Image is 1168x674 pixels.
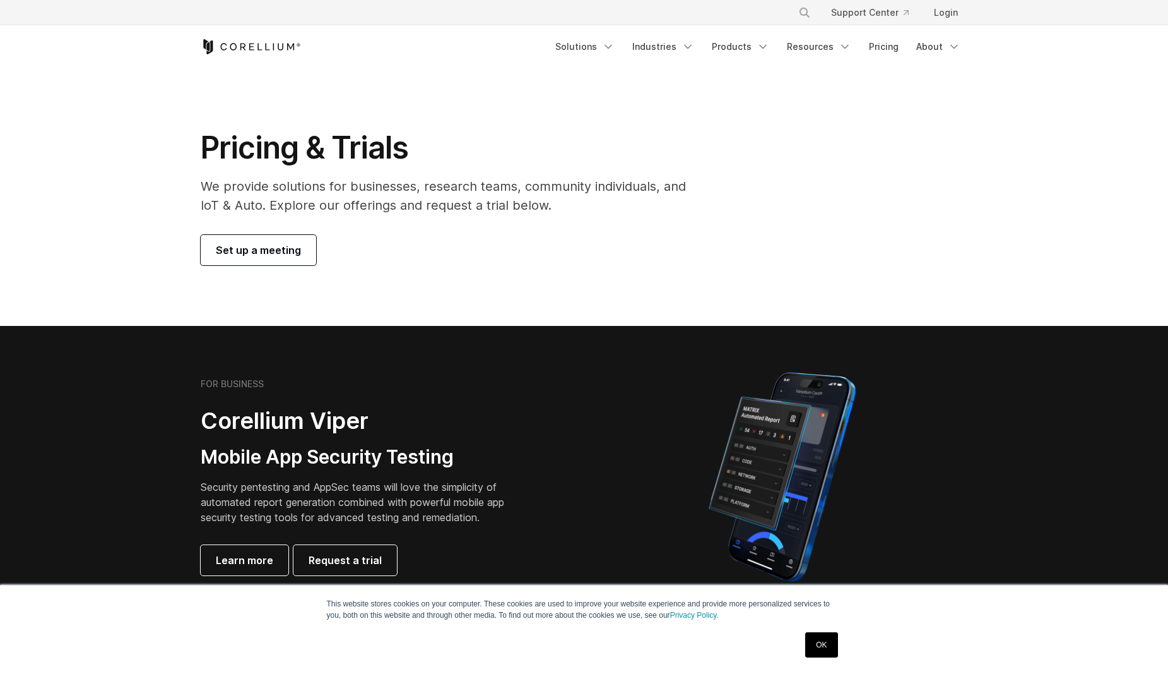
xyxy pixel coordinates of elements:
a: Industries [625,35,702,58]
a: Corellium Home [201,39,301,54]
h2: Corellium Viper [201,407,524,435]
a: Login [924,1,968,24]
a: Learn more [201,545,288,575]
h6: FOR BUSINESS [201,378,264,390]
a: Support Center [821,1,919,24]
span: Set up a meeting [216,243,301,258]
div: Navigation Menu [548,35,968,58]
a: Products [704,35,777,58]
a: Resources [779,35,859,58]
img: Corellium MATRIX automated report on iPhone showing app vulnerability test results across securit... [687,366,877,587]
a: Request a trial [293,545,397,575]
button: Search [793,1,816,24]
span: Request a trial [309,553,382,568]
a: Set up a meeting [201,235,316,265]
p: We provide solutions for businesses, research teams, community individuals, and IoT & Auto. Explo... [201,177,704,215]
a: Privacy Policy. [670,611,719,620]
h1: Pricing & Trials [201,129,704,167]
span: Learn more [216,553,273,568]
a: OK [805,632,837,658]
div: Navigation Menu [783,1,968,24]
p: Security pentesting and AppSec teams will love the simplicity of automated report generation comb... [201,479,524,525]
a: Solutions [548,35,622,58]
h3: Mobile App Security Testing [201,445,524,469]
a: Pricing [861,35,906,58]
a: About [909,35,968,58]
p: This website stores cookies on your computer. These cookies are used to improve your website expe... [327,598,842,621]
